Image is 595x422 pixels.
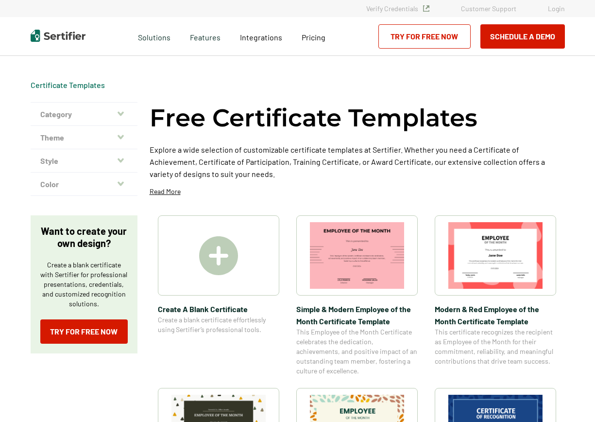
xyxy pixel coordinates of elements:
[31,30,85,42] img: Sertifier | Digital Credentialing Platform
[366,4,429,13] a: Verify Credentials
[150,143,565,180] p: Explore a wide selection of customizable certificate templates at Sertifier. Whether you need a C...
[40,260,128,309] p: Create a blank certificate with Sertifier for professional presentations, credentials, and custom...
[31,126,137,149] button: Theme
[435,215,556,376] a: Modern & Red Employee of the Month Certificate TemplateModern & Red Employee of the Month Certifi...
[435,303,556,327] span: Modern & Red Employee of the Month Certificate Template
[150,187,181,196] p: Read More
[31,103,137,126] button: Category
[461,4,516,13] a: Customer Support
[240,30,282,42] a: Integrations
[296,303,418,327] span: Simple & Modern Employee of the Month Certificate Template
[138,30,170,42] span: Solutions
[296,215,418,376] a: Simple & Modern Employee of the Month Certificate TemplateSimple & Modern Employee of the Month C...
[31,80,105,89] a: Certificate Templates
[240,33,282,42] span: Integrations
[158,303,279,315] span: Create A Blank Certificate
[31,80,105,90] div: Breadcrumb
[296,327,418,376] span: This Employee of the Month Certificate celebrates the dedication, achievements, and positive impa...
[40,225,128,249] p: Want to create your own design?
[310,222,404,289] img: Simple & Modern Employee of the Month Certificate Template
[199,236,238,275] img: Create A Blank Certificate
[302,33,325,42] span: Pricing
[158,315,279,334] span: Create a blank certificate effortlessly using Sertifier’s professional tools.
[435,327,556,366] span: This certificate recognizes the recipient as Employee of the Month for their commitment, reliabil...
[31,149,137,173] button: Style
[423,5,429,12] img: Verified
[190,30,221,42] span: Features
[150,102,477,134] h1: Free Certificate Templates
[40,319,128,344] a: Try for Free Now
[31,80,105,90] span: Certificate Templates
[378,24,471,49] a: Try for Free Now
[302,30,325,42] a: Pricing
[548,4,565,13] a: Login
[31,173,137,196] button: Color
[448,222,543,289] img: Modern & Red Employee of the Month Certificate Template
